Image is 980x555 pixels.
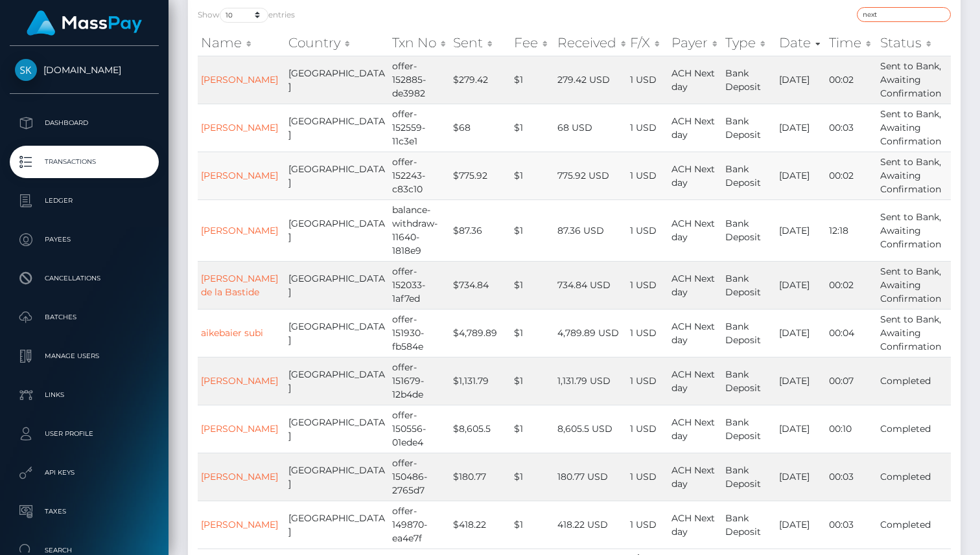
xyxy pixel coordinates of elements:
p: Batches [15,308,154,327]
th: Country: activate to sort column ascending [285,30,389,56]
a: Transactions [10,146,159,178]
th: Type: activate to sort column ascending [722,30,775,56]
td: 1 USD [627,357,668,405]
td: $1 [511,104,555,152]
td: 00:04 [826,309,876,357]
td: $1 [511,261,555,309]
img: Skin.Land [15,59,37,81]
td: Sent to Bank, Awaiting Confirmation [877,309,951,357]
td: [DATE] [776,309,826,357]
td: Completed [877,453,951,501]
td: 68 USD [554,104,627,152]
td: 1 USD [627,453,668,501]
td: Sent to Bank, Awaiting Confirmation [877,152,951,199]
td: [DATE] [776,405,826,453]
a: [PERSON_NAME] [201,471,278,482]
td: Completed [877,501,951,549]
td: 734.84 USD [554,261,627,309]
a: Links [10,379,159,411]
td: Bank Deposit [722,261,775,309]
span: ACH Next day [671,163,715,188]
span: ACH Next day [671,115,715,141]
p: Links [15,385,154,405]
td: $1 [511,56,555,104]
td: [GEOGRAPHIC_DATA] [285,152,389,199]
td: Bank Deposit [722,357,775,405]
p: Payees [15,230,154,249]
p: Transactions [15,152,154,172]
td: $68 [450,104,510,152]
td: offer-149870-ea4e7f [389,501,450,549]
td: $1 [511,152,555,199]
span: ACH Next day [671,512,715,538]
td: [DATE] [776,501,826,549]
td: Completed [877,405,951,453]
td: $87.36 [450,199,510,261]
th: Name: activate to sort column ascending [198,30,285,56]
td: $180.77 [450,453,510,501]
span: [DOMAIN_NAME] [10,64,159,76]
td: Completed [877,357,951,405]
span: ACH Next day [671,416,715,442]
a: Dashboard [10,107,159,139]
td: Bank Deposit [722,405,775,453]
th: Time: activate to sort column ascending [826,30,876,56]
p: User Profile [15,424,154,444]
th: Date: activate to sort column ascending [776,30,826,56]
a: aikebaier subi [201,327,263,339]
a: [PERSON_NAME] [201,122,278,133]
td: $775.92 [450,152,510,199]
td: 00:03 [826,104,876,152]
th: Txn No: activate to sort column ascending [389,30,450,56]
td: 00:10 [826,405,876,453]
td: [GEOGRAPHIC_DATA] [285,309,389,357]
p: Ledger [15,191,154,210]
td: [GEOGRAPHIC_DATA] [285,261,389,309]
span: ACH Next day [671,368,715,394]
a: Taxes [10,495,159,528]
td: 1 USD [627,501,668,549]
td: Bank Deposit [722,152,775,199]
td: 00:02 [826,152,876,199]
a: [PERSON_NAME] [201,519,278,530]
td: 8,605.5 USD [554,405,627,453]
td: [DATE] [776,261,826,309]
td: Bank Deposit [722,56,775,104]
p: Dashboard [15,113,154,133]
p: Cancellations [15,269,154,288]
span: ACH Next day [671,464,715,490]
td: Sent to Bank, Awaiting Confirmation [877,56,951,104]
td: $1,131.79 [450,357,510,405]
td: offer-152559-11c3e1 [389,104,450,152]
td: $4,789.89 [450,309,510,357]
a: [PERSON_NAME] [201,170,278,181]
a: [PERSON_NAME] [201,74,278,85]
td: offer-150486-2765d7 [389,453,450,501]
td: $1 [511,501,555,549]
a: [PERSON_NAME] [201,375,278,387]
td: Bank Deposit [722,309,775,357]
td: offer-151679-12b4de [389,357,450,405]
td: $279.42 [450,56,510,104]
td: 279.42 USD [554,56,627,104]
td: [DATE] [776,104,826,152]
span: ACH Next day [671,67,715,93]
span: ACH Next day [671,273,715,298]
select: Showentries [220,8,268,23]
td: offer-152885-de3982 [389,56,450,104]
td: 4,789.89 USD [554,309,627,357]
td: 1 USD [627,405,668,453]
td: [DATE] [776,199,826,261]
td: $1 [511,199,555,261]
img: MassPay Logo [27,10,142,36]
th: Received: activate to sort column ascending [554,30,627,56]
td: Sent to Bank, Awaiting Confirmation [877,261,951,309]
td: 1,131.79 USD [554,357,627,405]
td: [GEOGRAPHIC_DATA] [285,56,389,104]
td: [GEOGRAPHIC_DATA] [285,199,389,261]
td: 1 USD [627,199,668,261]
td: $1 [511,405,555,453]
td: 00:03 [826,501,876,549]
td: [DATE] [776,357,826,405]
a: Ledger [10,185,159,217]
